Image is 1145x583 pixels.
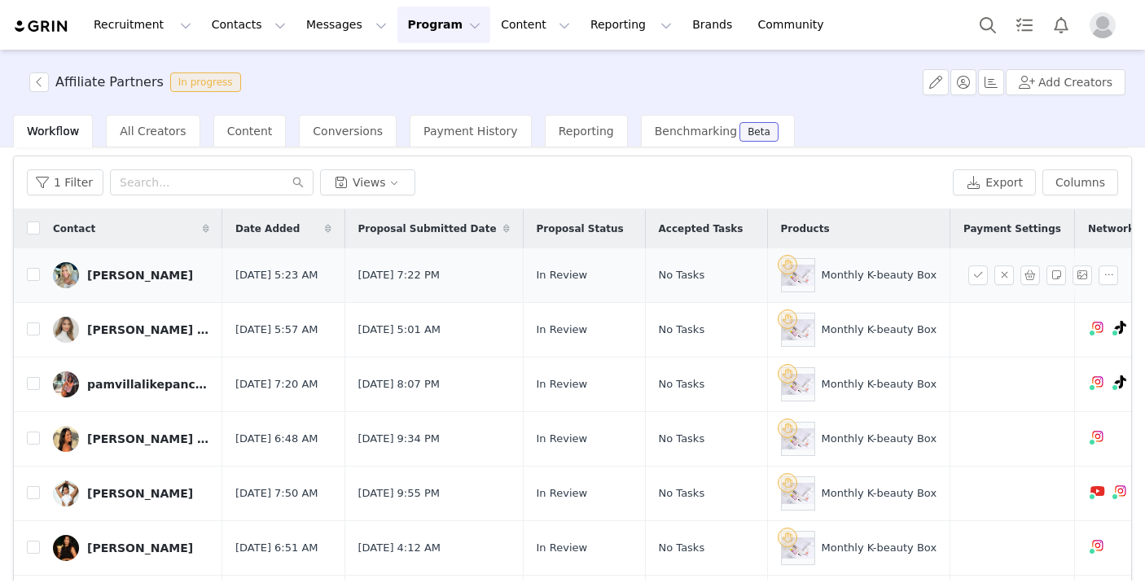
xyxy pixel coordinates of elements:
[782,537,814,559] img: Product Image
[822,267,937,283] div: Monthly K-beauty Box
[782,265,814,287] img: Product Image
[655,125,737,138] span: Benchmarking
[1042,169,1118,195] button: Columns
[782,428,814,450] img: Product Image
[659,221,744,236] span: Accepted Tasks
[559,125,614,138] span: Reporting
[659,540,754,556] div: No Tasks
[659,485,754,502] div: No Tasks
[822,376,937,392] div: Monthly K-beauty Box
[29,72,248,92] span: [object Object]
[235,322,318,338] span: [DATE] 5:57 AM
[358,322,441,338] span: [DATE] 5:01 AM
[659,431,754,447] div: No Tasks
[782,483,814,505] img: Product Image
[53,371,79,397] img: d760597b-368b-4059-9faa-05b6e5b194de.jpg
[320,169,415,195] button: Views
[55,72,164,92] h3: Affiliate Partners
[202,7,296,43] button: Contacts
[537,431,588,447] span: In Review
[87,432,209,445] div: [PERSON_NAME] 🕊️
[1007,7,1042,43] a: Tasks
[822,322,937,338] div: Monthly K-beauty Box
[423,125,518,138] span: Payment History
[970,7,1006,43] button: Search
[292,177,304,188] i: icon: search
[1080,12,1132,38] button: Profile
[120,125,186,138] span: All Creators
[537,540,588,556] span: In Review
[110,169,314,195] input: Search...
[822,540,937,556] div: Monthly K-beauty Box
[1088,221,1140,236] span: Networks
[235,376,318,392] span: [DATE] 7:20 AM
[358,540,441,556] span: [DATE] 4:12 AM
[170,72,241,92] span: In progress
[491,7,580,43] button: Content
[53,262,79,288] img: 4a55e542-1dae-468d-bc76-1db6e09b50b1.jpg
[235,485,318,502] span: [DATE] 7:50 AM
[13,19,70,34] img: grin logo
[537,221,624,236] span: Proposal Status
[537,267,588,283] span: In Review
[822,485,937,502] div: Monthly K-beauty Box
[537,322,588,338] span: In Review
[659,322,754,338] div: No Tasks
[358,431,440,447] span: [DATE] 9:34 PM
[53,262,209,288] a: [PERSON_NAME]
[748,127,770,137] div: Beta
[358,221,497,236] span: Proposal Submitted Date
[87,323,209,336] div: [PERSON_NAME] | Faith | Clean Beauty | Former Model
[87,541,193,555] div: [PERSON_NAME]
[659,376,754,392] div: No Tasks
[313,125,383,138] span: Conversions
[963,221,1061,236] span: Payment Settings
[27,169,103,195] button: 1 Filter
[235,267,318,283] span: [DATE] 5:23 AM
[87,269,193,282] div: [PERSON_NAME]
[781,221,830,236] span: Products
[235,540,318,556] span: [DATE] 6:51 AM
[53,480,79,506] img: c050cfb7-9484-4233-8d92-8765aa23a267.jpg
[782,319,814,341] img: Product Image
[581,7,682,43] button: Reporting
[397,7,490,43] button: Program
[53,480,209,506] a: [PERSON_NAME]
[659,267,754,283] div: No Tasks
[53,535,79,561] img: e5ce0699-eb46-4e5b-99f1-93fb69809f29--s.jpg
[296,7,397,43] button: Messages
[53,317,209,343] a: [PERSON_NAME] | Faith | Clean Beauty | Former Model
[84,7,201,43] button: Recruitment
[27,125,79,138] span: Workflow
[782,374,814,396] img: Product Image
[537,376,588,392] span: In Review
[1006,69,1125,95] button: Add Creators
[87,487,193,500] div: [PERSON_NAME]
[537,485,588,502] span: In Review
[822,431,937,447] div: Monthly K-beauty Box
[53,426,79,452] img: 8246c703-a79f-483a-a067-146def483bf3--s.jpg
[358,485,440,502] span: [DATE] 9:55 PM
[1090,12,1116,38] img: placeholder-profile.jpg
[682,7,747,43] a: Brands
[53,317,79,343] img: e2ebdef7-8ba9-48af-b3d2-e85468933e49.jpg
[227,125,273,138] span: Content
[53,221,95,236] span: Contact
[1043,7,1079,43] button: Notifications
[235,431,318,447] span: [DATE] 6:48 AM
[87,378,209,391] div: pamvillalikepancho
[748,7,841,43] a: Community
[53,371,209,397] a: pamvillalikepancho
[53,535,209,561] a: [PERSON_NAME]
[953,169,1036,195] button: Export
[235,221,300,236] span: Date Added
[358,267,440,283] span: [DATE] 7:22 PM
[358,376,440,392] span: [DATE] 8:07 PM
[53,426,209,452] a: [PERSON_NAME] 🕊️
